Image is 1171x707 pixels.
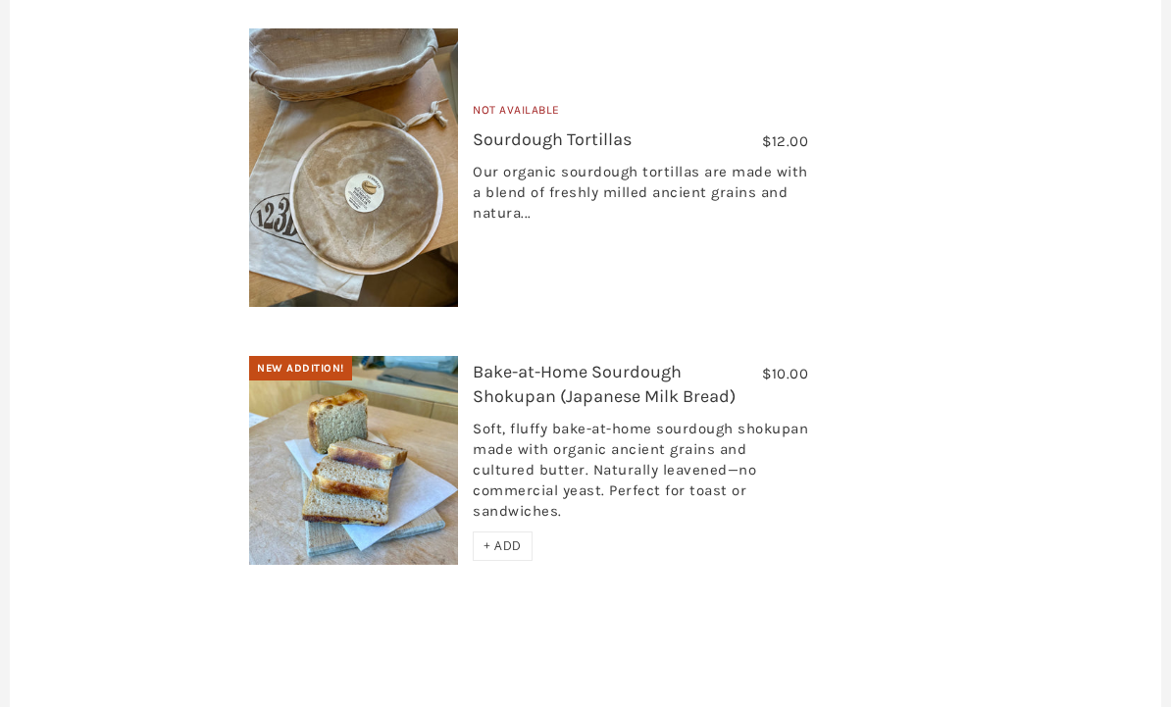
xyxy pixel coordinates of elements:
[484,538,522,555] span: + ADD
[473,163,808,234] div: Our organic sourdough tortillas are made with a blend of freshly milled ancient grains and natura...
[473,420,808,532] div: Soft, fluffy bake-at-home sourdough shokupan made with organic ancient grains and cultured butter...
[249,357,458,567] img: Bake-at-Home Sourdough Shokupan (Japanese Milk Bread)
[473,129,632,151] a: Sourdough Tortillas
[473,102,808,128] div: Not Available
[249,357,352,382] div: New Addition!
[762,133,808,151] span: $12.00
[249,29,458,308] img: Sourdough Tortillas
[762,366,808,383] span: $10.00
[473,532,533,562] div: + ADD
[473,362,736,408] a: Bake-at-Home Sourdough Shokupan (Japanese Milk Bread)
